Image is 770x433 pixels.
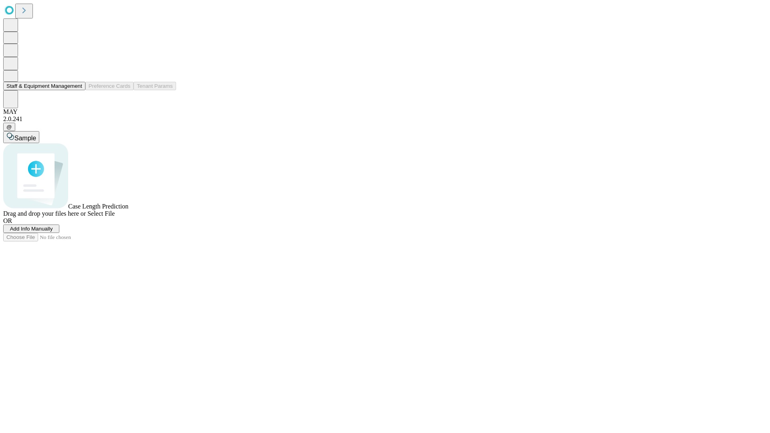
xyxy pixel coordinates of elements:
button: Tenant Params [134,82,176,90]
span: Sample [14,135,36,142]
button: @ [3,123,15,131]
span: Add Info Manually [10,226,53,232]
span: OR [3,217,12,224]
button: Preference Cards [85,82,134,90]
div: 2.0.241 [3,115,767,123]
div: MAY [3,108,767,115]
button: Add Info Manually [3,225,59,233]
button: Staff & Equipment Management [3,82,85,90]
span: Drag and drop your files here or [3,210,86,217]
button: Sample [3,131,39,143]
span: @ [6,124,12,130]
span: Select File [87,210,115,217]
span: Case Length Prediction [68,203,128,210]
